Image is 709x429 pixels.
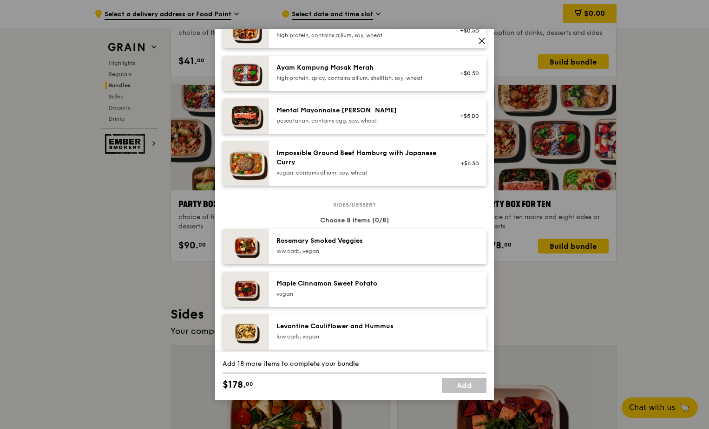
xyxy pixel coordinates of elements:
div: Levantine Cauliflower and Hummus [276,322,443,331]
div: low carb, vegan [276,333,443,340]
span: 00 [246,380,253,388]
span: Sides/dessert [329,201,380,208]
div: pescatarian, contains egg, soy, wheat [276,117,443,124]
img: daily_normal_Maple_Cinnamon_Sweet_Potato__Horizontal_.jpg [223,272,269,307]
span: $178. [223,378,246,392]
img: daily_normal_Mentai-Mayonnaise-Aburi-Salmon-HORZ.jpg [223,98,269,134]
img: daily_normal_HORZ-Impossible-Hamburg-With-Japanese-Curry.jpg [223,141,269,186]
div: +$5.00 [454,112,479,120]
div: low carb, vegan [276,247,443,255]
div: Rosemary Smoked Veggies [276,236,443,246]
div: high protein, spicy, contains allium, shellfish, soy, wheat [276,74,443,82]
div: Choose 8 items (0/8) [223,216,486,225]
div: Add 18 more items to complete your bundle [223,359,486,369]
img: daily_normal_Honey_Duo_Mustard_Chicken__Horizontal_.jpg [223,13,269,48]
img: daily_normal_Ayam_Kampung_Masak_Merah_Horizontal_.jpg [223,56,269,91]
a: Add [442,378,486,393]
div: Ayam Kampung Masak Merah [276,63,443,72]
div: Mentai Mayonnaise [PERSON_NAME] [276,106,443,115]
div: high protein, contains allium, soy, wheat [276,32,443,39]
div: Impossible Ground Beef Hamburg with Japanese Curry [276,149,443,167]
img: daily_normal_Thyme-Rosemary-Zucchini-HORZ.jpg [223,229,269,264]
div: +$0.50 [454,27,479,34]
div: +$6.50 [454,160,479,167]
div: vegan, contains allium, soy, wheat [276,169,443,176]
div: Maple Cinnamon Sweet Potato [276,279,443,288]
div: +$0.50 [454,70,479,77]
img: daily_normal_Levantine_Cauliflower_and_Hummus__Horizontal_.jpg [223,314,269,350]
div: vegan [276,290,443,298]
